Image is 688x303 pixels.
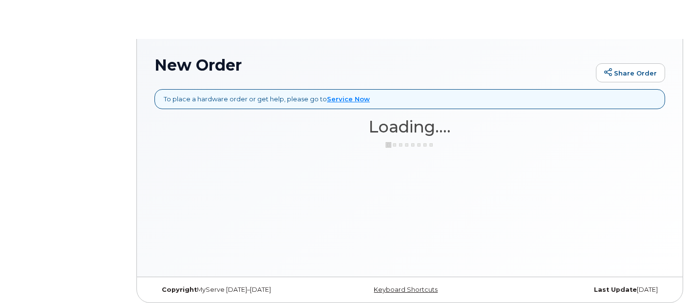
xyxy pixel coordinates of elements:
[164,95,370,104] p: To place a hardware order or get help, please go to
[374,286,438,293] a: Keyboard Shortcuts
[154,286,325,294] div: MyServe [DATE]–[DATE]
[594,286,637,293] strong: Last Update
[596,63,665,83] a: Share Order
[162,286,197,293] strong: Copyright
[385,141,434,149] img: ajax-loader-3a6953c30dc77f0bf724df975f13086db4f4c1262e45940f03d1251963f1bf2e.gif
[495,286,665,294] div: [DATE]
[327,95,370,103] a: Service Now
[154,57,591,74] h1: New Order
[154,118,665,135] h1: Loading....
